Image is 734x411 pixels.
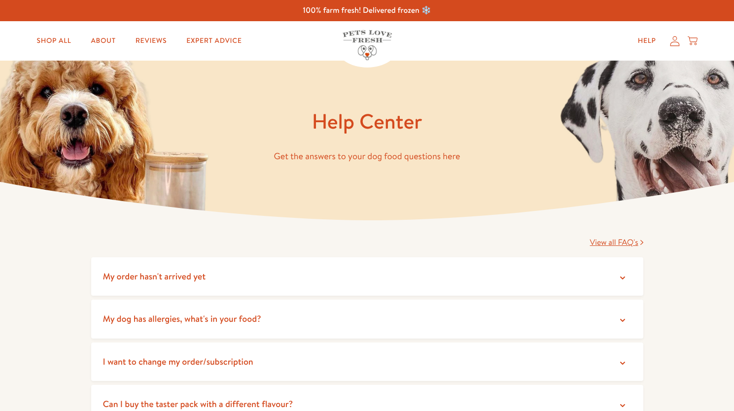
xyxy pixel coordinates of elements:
span: I want to change my order/subscription [103,355,253,368]
summary: My dog has allergies, what's in your food? [91,300,643,339]
summary: My order hasn't arrived yet [91,257,643,296]
summary: I want to change my order/subscription [91,342,643,381]
p: Get the answers to your dog food questions here [91,149,643,164]
img: Pets Love Fresh [343,30,392,60]
a: Reviews [128,31,175,51]
iframe: Gorgias live chat messenger [685,365,724,401]
h1: Help Center [91,108,643,135]
a: Shop All [29,31,79,51]
a: Help [630,31,664,51]
span: View all FAQ's [590,237,638,248]
span: My dog has allergies, what's in your food? [103,312,261,325]
a: About [83,31,124,51]
a: Expert Advice [178,31,249,51]
span: My order hasn't arrived yet [103,270,206,282]
a: View all FAQ's [590,237,643,248]
span: Can I buy the taster pack with a different flavour? [103,398,293,410]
